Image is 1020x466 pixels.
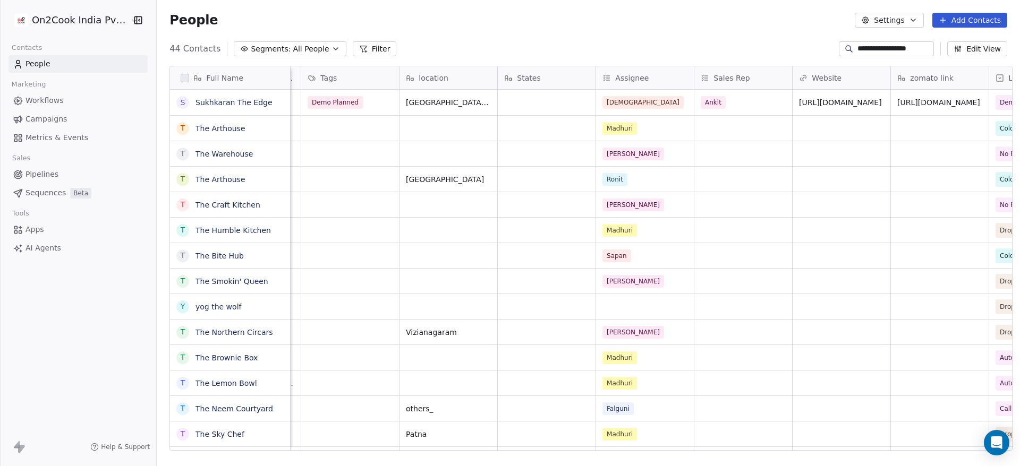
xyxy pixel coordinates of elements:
[195,175,245,184] a: The Arthouse
[855,13,923,28] button: Settings
[799,98,882,107] a: [URL][DOMAIN_NAME]
[195,252,244,260] a: The Bite Hub
[793,66,890,89] div: Website
[596,66,694,89] div: Assignee
[406,429,491,439] span: Patna
[195,303,241,311] a: yog the wolf
[694,66,792,89] div: Sales Rep
[7,205,33,221] span: Tools
[181,275,185,287] div: T
[195,430,244,438] a: The Sky Chef
[170,66,290,89] div: Full Name
[602,148,664,160] span: [PERSON_NAME]
[891,66,989,89] div: zomato link
[25,187,66,199] span: Sequences
[701,96,726,109] span: Ankit
[1000,123,1014,134] span: Cold
[602,402,634,415] span: Falguni
[419,73,448,83] span: location
[195,353,258,362] a: The Brownie Box
[169,12,218,28] span: People
[1000,301,1015,312] span: Drop
[399,66,497,89] div: location
[25,132,88,143] span: Metrics & Events
[353,41,397,56] button: Filter
[406,403,491,414] span: others_
[181,428,185,439] div: T
[195,328,273,336] a: The Northern Circars
[932,13,1007,28] button: Add Contacts
[308,96,363,109] span: Demo Planned
[984,430,1009,455] div: Open Intercom Messenger
[25,95,64,106] span: Workflows
[25,169,58,180] span: Pipelines
[195,226,271,235] a: The Humble Kitchen
[1000,429,1015,439] span: Drop
[195,201,260,209] a: The Craft Kitchen
[615,73,649,83] span: Assignee
[181,352,185,363] div: T
[910,73,953,83] span: zomato link
[181,326,185,338] div: T
[90,443,150,451] a: Help & Support
[8,239,148,257] a: AI Agents
[15,14,28,27] img: on2cook%20logo-04%20copy.jpg
[181,225,185,236] div: T
[517,73,540,83] span: States
[13,11,124,29] button: On2Cook India Pvt. Ltd.
[1000,327,1015,338] span: Drop
[7,76,50,92] span: Marketing
[181,174,185,185] div: T
[602,173,627,186] span: Ronit
[8,55,148,73] a: People
[602,122,637,135] span: Madhuri
[25,58,50,70] span: People
[181,403,185,414] div: T
[602,351,637,364] span: Madhuri
[169,42,220,55] span: 44 Contacts
[8,129,148,146] a: Metrics & Events
[195,379,257,387] a: The Lemon Bowl
[602,428,637,441] span: Madhuri
[195,277,268,286] a: The Smokin' Queen
[293,44,329,55] span: All People
[406,174,491,185] span: [GEOGRAPHIC_DATA]
[602,377,637,390] span: Madhuri
[195,124,245,133] a: The Arthouse
[251,44,291,55] span: Segments:
[8,184,148,202] a: SequencesBeta
[602,275,664,288] span: [PERSON_NAME]
[713,73,750,83] span: Sales Rep
[301,66,399,89] div: Tags
[206,73,243,83] span: Full Name
[602,249,631,262] span: Sapan
[8,92,148,109] a: Workflows
[181,199,185,210] div: T
[32,13,128,27] span: On2Cook India Pvt. Ltd.
[170,90,291,451] div: grid
[1000,174,1014,185] span: Cold
[195,404,273,413] a: The Neem Courtyard
[7,40,47,56] span: Contacts
[602,199,664,211] span: [PERSON_NAME]
[812,73,841,83] span: Website
[195,98,273,107] a: Sukhkaran The Edge
[498,66,596,89] div: States
[25,243,61,254] span: AI Agents
[181,301,185,312] div: y
[602,326,664,339] span: [PERSON_NAME]
[1000,276,1015,287] span: Drop
[8,221,148,238] a: Apps
[602,96,684,109] span: [DEMOGRAPHIC_DATA]
[181,148,185,159] div: T
[406,97,491,108] span: [GEOGRAPHIC_DATA], [GEOGRAPHIC_DATA]
[320,73,337,83] span: Tags
[8,166,148,183] a: Pipelines
[947,41,1007,56] button: Edit View
[70,188,91,199] span: Beta
[181,250,185,261] div: T
[602,224,637,237] span: Madhuri
[1000,251,1014,261] span: Cold
[7,150,35,166] span: Sales
[181,97,185,108] div: S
